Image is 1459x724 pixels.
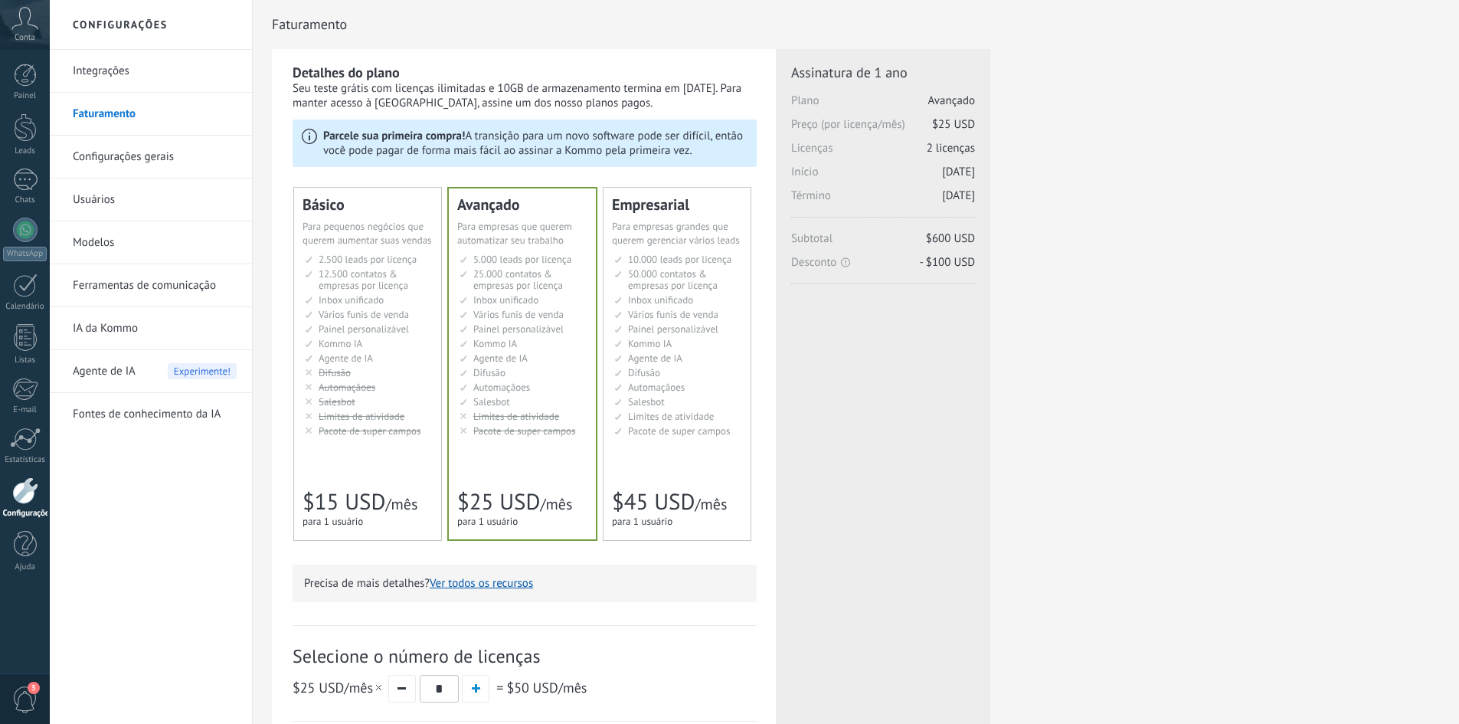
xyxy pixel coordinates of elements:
span: Inbox unificado [473,293,538,306]
span: Salesbot [628,395,665,408]
div: Calendário [3,302,47,312]
span: Agente de IA [73,350,136,393]
span: Automaçãoes [628,381,685,394]
span: Conta [15,33,35,43]
span: $25 USD [293,679,344,696]
span: /mês [293,679,384,696]
span: Preço (por licença/mês) [791,117,975,141]
span: 5.000 leads por licença [473,253,571,266]
span: Licenças [791,141,975,165]
span: Desconto [791,255,975,270]
div: Leads [3,146,47,156]
a: Agente de IA Experimente! [73,350,237,393]
span: $25 USD [932,117,975,132]
span: [DATE] [942,188,975,203]
div: E-mail [3,405,47,415]
div: Painel [3,91,47,101]
span: $45 USD [612,487,695,516]
span: Painel personalizável [473,323,564,336]
li: Modelos [50,221,252,264]
span: Plano [791,93,975,117]
span: 50.000 contatos & empresas por licença [628,267,718,292]
span: Faturamento [272,16,347,32]
a: Configurações gerais [73,136,237,179]
div: Avançado [457,197,587,212]
b: Parcele sua primeira compra! [323,129,465,143]
a: Integrações [73,50,237,93]
span: Vários funis de venda [473,308,564,321]
li: IA da Kommo [50,307,252,350]
span: Agente de IA [628,352,682,365]
span: Painel personalizável [319,323,409,336]
span: /mês [385,494,417,514]
span: Limites de atividade [628,410,714,423]
span: Difusão [473,366,505,379]
span: para 1 usuário [612,515,672,528]
span: Inbox unificado [628,293,693,306]
span: Kommo IA [473,337,517,350]
span: 2 licenças [927,141,975,156]
span: 10.000 leads por licença [628,253,731,266]
span: Término [791,188,975,212]
span: $600 USD [926,231,975,246]
span: /mês [506,679,587,696]
li: Usuários [50,179,252,221]
b: Detalhes do plano [293,64,400,81]
span: Agente de IA [319,352,373,365]
span: $50 USD [506,679,558,696]
span: Automaçãoes [473,381,530,394]
span: Limites de atividade [473,410,559,423]
span: Assinatura de 1 ano [791,64,975,81]
li: Ferramentas de comunicação [50,264,252,307]
span: Subtotal [791,231,975,255]
p: A transição para um novo software pode ser difícil, então você pode pagar de forma mais fácil ao ... [323,129,747,158]
span: 2.500 leads por licença [319,253,417,266]
span: para 1 usuário [457,515,518,528]
span: Painel personalizável [628,323,718,336]
span: Pacote de super campos [319,424,421,437]
span: Pacote de super campos [473,424,576,437]
span: Vários funis de venda [628,308,718,321]
p: Precisa de mais detalhes? [304,576,745,591]
span: $15 USD [303,487,385,516]
span: Pacote de super campos [628,424,731,437]
span: Para empresas que querem automatizar seu trabalho [457,220,572,247]
a: IA da Kommo [73,307,237,350]
span: Selecione o número de licenças [293,644,757,668]
span: 3 [28,682,40,694]
div: Listas [3,355,47,365]
span: Início [791,165,975,188]
li: Agente de IA [50,350,252,393]
span: 25.000 contatos & empresas por licença [473,267,563,292]
div: Seu teste grátis com licenças ilimitadas e 10GB de armazenamento termina em [DATE]. Para manter a... [293,81,757,110]
div: Estatísticas [3,455,47,465]
span: Para pequenos negócios que querem aumentar suas vendas [303,220,432,247]
div: WhatsApp [3,247,47,261]
div: Empresarial [612,197,742,212]
a: Faturamento [73,93,237,136]
li: Integrações [50,50,252,93]
span: Kommo IA [628,337,672,350]
span: Salesbot [319,395,355,408]
span: Salesbot [473,395,510,408]
span: Automaçãoes [319,381,375,394]
a: Ferramentas de comunicação [73,264,237,307]
span: [DATE] [942,165,975,179]
li: Fontes de conhecimento da IA [50,393,252,435]
span: Difusão [319,366,351,379]
span: Vários funis de venda [319,308,409,321]
a: Fontes de conhecimento da IA [73,393,237,436]
a: Usuários [73,179,237,221]
span: $25 USD [457,487,540,516]
div: Chats [3,195,47,205]
span: - $100 USD [920,255,975,270]
span: para 1 usuário [303,515,363,528]
span: Inbox unificado [319,293,384,306]
span: Difusão [628,366,660,379]
a: Modelos [73,221,237,264]
span: Agente de IA [473,352,528,365]
div: Configurações [3,509,47,519]
span: Kommo IA [319,337,362,350]
span: 12.500 contatos & empresas por licença [319,267,408,292]
button: Ver todos os recursos [430,576,533,591]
